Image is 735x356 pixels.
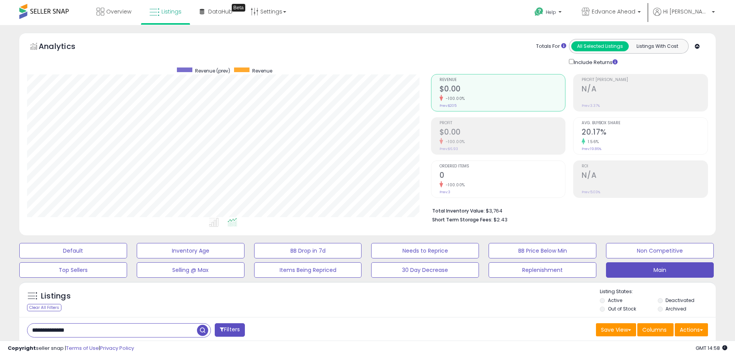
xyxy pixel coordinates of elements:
[440,103,457,108] small: Prev: $205
[582,78,708,82] span: Profit [PERSON_NAME]
[536,43,566,50] div: Totals For
[66,344,99,352] a: Terms of Use
[675,323,708,336] button: Actions
[582,190,600,194] small: Prev: 5.03%
[208,8,233,15] span: DataHub
[443,182,465,188] small: -100.00%
[489,243,596,258] button: BB Price Below Min
[546,9,556,15] span: Help
[582,121,708,125] span: Avg. Buybox Share
[215,323,245,337] button: Filters
[39,41,90,54] h5: Analytics
[19,262,127,278] button: Top Sellers
[27,304,61,311] div: Clear All Filters
[41,291,71,302] h5: Listings
[371,243,479,258] button: Needs to Reprice
[596,323,636,336] button: Save View
[606,243,714,258] button: Non Competitive
[254,243,362,258] button: BB Drop in 7d
[432,208,485,214] b: Total Inventory Value:
[571,41,629,51] button: All Selected Listings
[137,262,244,278] button: Selling @ Max
[582,103,600,108] small: Prev: 3.37%
[440,121,565,125] span: Profit
[440,171,565,181] h2: 0
[8,344,36,352] strong: Copyright
[100,344,134,352] a: Privacy Policy
[606,262,714,278] button: Main
[443,139,465,145] small: -100.00%
[137,243,244,258] button: Inventory Age
[665,305,686,312] label: Archived
[432,206,702,215] li: $3,764
[628,41,686,51] button: Listings With Cost
[608,305,636,312] label: Out of Stock
[252,67,272,74] span: Revenue
[432,216,492,223] b: Short Term Storage Fees:
[161,8,182,15] span: Listings
[232,4,245,12] div: Tooltip anchor
[600,288,716,295] p: Listing States:
[440,128,565,138] h2: $0.00
[592,8,635,15] span: Edvance Ahead
[642,326,667,334] span: Columns
[582,84,708,95] h2: N/A
[195,67,230,74] span: Revenue (prev)
[582,171,708,181] h2: N/A
[494,216,508,223] span: $2.43
[534,7,544,17] i: Get Help
[665,297,694,304] label: Deactivated
[582,147,601,151] small: Prev: 19.86%
[563,57,627,66] div: Include Returns
[106,8,131,15] span: Overview
[371,262,479,278] button: 30 Day Decrease
[663,8,710,15] span: Hi [PERSON_NAME]
[440,147,458,151] small: Prev: $6.93
[582,128,708,138] h2: 20.17%
[440,164,565,169] span: Ordered Items
[528,1,569,25] a: Help
[440,78,565,82] span: Revenue
[608,297,622,304] label: Active
[585,139,599,145] small: 1.56%
[696,344,727,352] span: 2025-09-8 14:58 GMT
[637,323,674,336] button: Columns
[440,190,450,194] small: Prev: 3
[582,164,708,169] span: ROI
[443,96,465,101] small: -100.00%
[19,243,127,258] button: Default
[440,84,565,95] h2: $0.00
[489,262,596,278] button: Replenishment
[8,345,134,352] div: seller snap | |
[254,262,362,278] button: Items Being Repriced
[653,8,715,25] a: Hi [PERSON_NAME]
